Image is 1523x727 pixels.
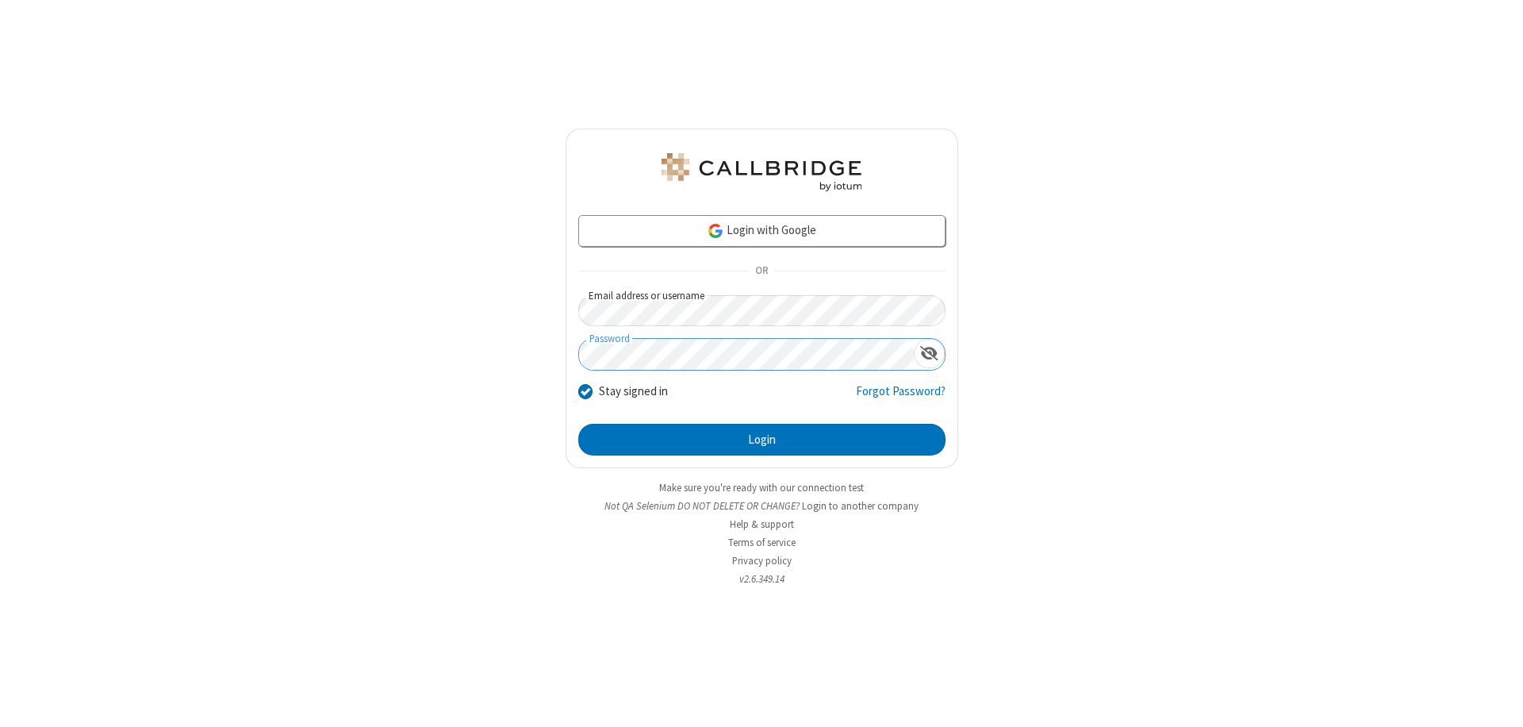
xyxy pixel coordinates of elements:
a: Forgot Password? [856,383,946,413]
iframe: Chat [1483,686,1511,716]
img: google-icon.png [707,222,724,240]
span: OR [749,260,774,283]
button: Login [578,424,946,456]
a: Privacy policy [732,554,792,567]
input: Password [579,339,914,370]
input: Email address or username [578,295,946,326]
label: Stay signed in [599,383,668,401]
div: Show password [914,339,945,368]
a: Terms of service [728,536,796,549]
a: Login with Google [578,215,946,247]
li: v2.6.349.14 [566,571,958,587]
a: Help & support [730,517,794,531]
button: Login to another company [802,498,919,514]
a: Make sure you're ready with our connection test [659,481,864,494]
li: Not QA Selenium DO NOT DELETE OR CHANGE? [566,498,958,514]
img: QA Selenium DO NOT DELETE OR CHANGE [658,153,865,191]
